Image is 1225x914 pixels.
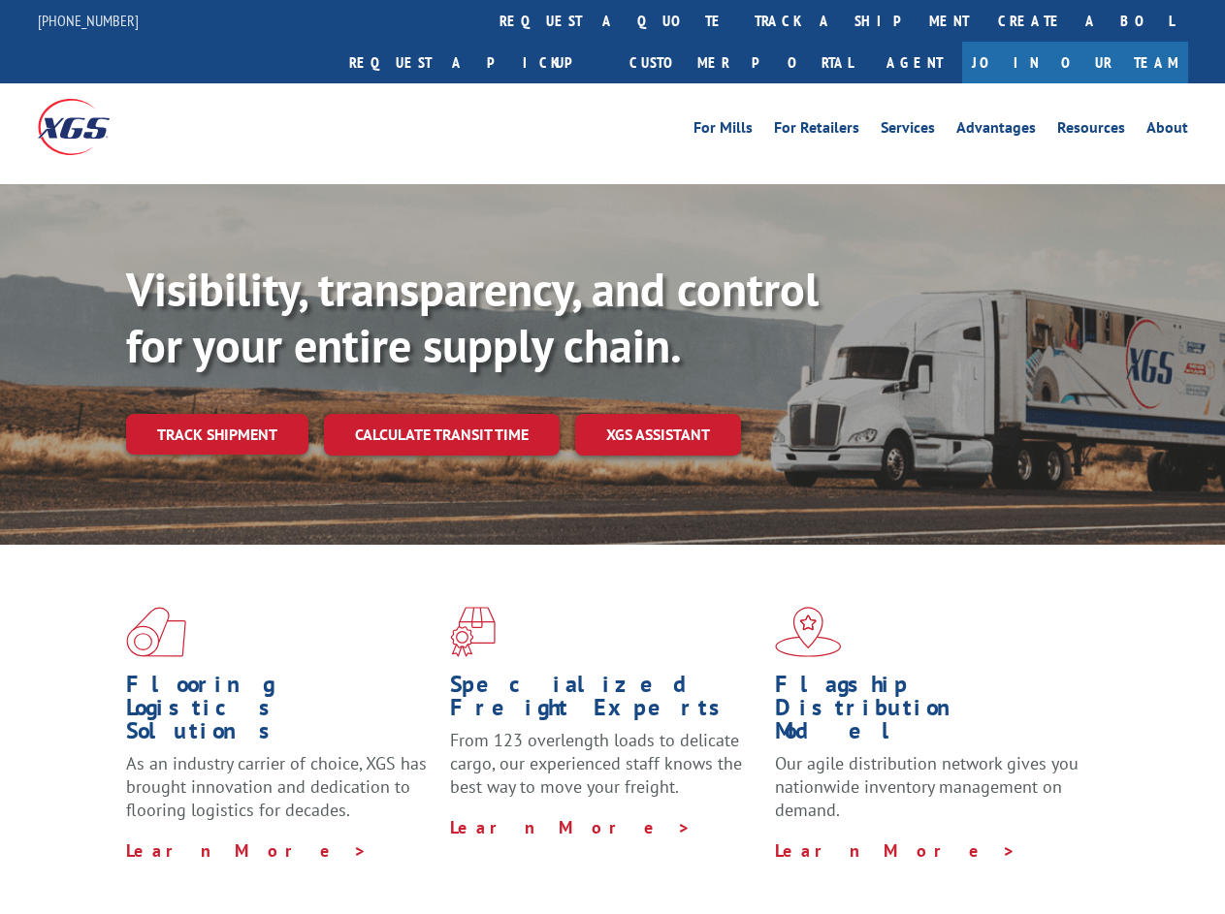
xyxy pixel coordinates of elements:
[126,414,308,455] a: Track shipment
[775,839,1016,862] a: Learn More >
[775,673,1084,752] h1: Flagship Distribution Model
[450,607,496,657] img: xgs-icon-focused-on-flooring-red
[450,673,759,729] h1: Specialized Freight Experts
[693,120,753,142] a: For Mills
[775,752,1079,821] span: Our agile distribution network gives you nationwide inventory management on demand.
[126,752,427,821] span: As an industry carrier of choice, XGS has brought innovation and dedication to flooring logistics...
[450,816,692,838] a: Learn More >
[962,42,1188,83] a: Join Our Team
[126,673,435,752] h1: Flooring Logistics Solutions
[575,414,741,456] a: XGS ASSISTANT
[867,42,962,83] a: Agent
[774,120,859,142] a: For Retailers
[1146,120,1188,142] a: About
[881,120,935,142] a: Services
[450,729,759,815] p: From 123 overlength loads to delicate cargo, our experienced staff knows the best way to move you...
[126,259,819,375] b: Visibility, transparency, and control for your entire supply chain.
[38,11,139,30] a: [PHONE_NUMBER]
[126,839,368,862] a: Learn More >
[335,42,615,83] a: Request a pickup
[1057,120,1125,142] a: Resources
[126,607,186,657] img: xgs-icon-total-supply-chain-intelligence-red
[775,607,842,657] img: xgs-icon-flagship-distribution-model-red
[324,414,560,456] a: Calculate transit time
[615,42,867,83] a: Customer Portal
[956,120,1036,142] a: Advantages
